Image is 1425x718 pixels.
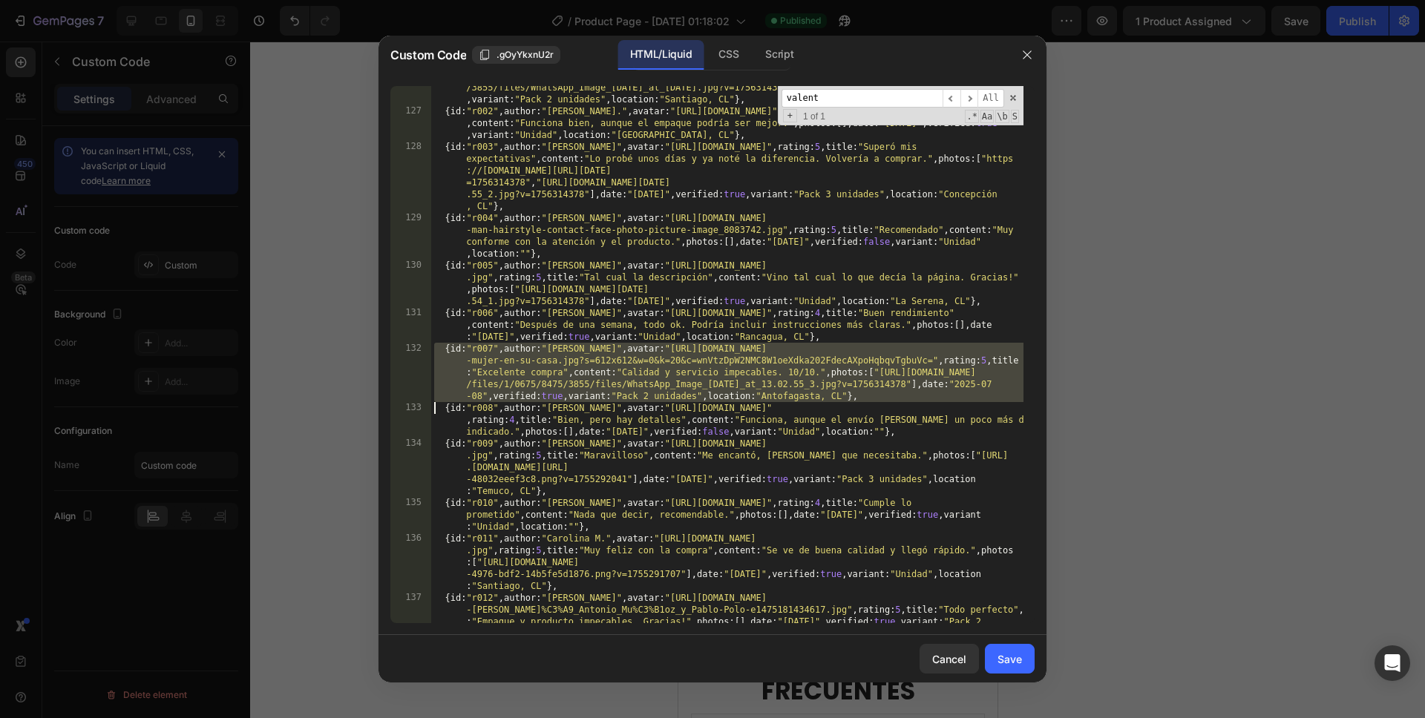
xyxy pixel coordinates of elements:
[124,300,152,314] strong: paso
[390,592,431,639] div: 137
[985,644,1035,673] button: Save
[390,212,431,260] div: 129
[390,438,431,497] div: 134
[134,205,195,220] strong: duraderos
[177,138,233,153] strong: frustrado
[497,48,554,62] span: .gOyYkxnU2r
[13,44,307,152] p: En sabemos que eres el tipo de persona que quiere despertarse con , y buen para aprovechar su día...
[86,219,169,234] strong: Sleep Booster,
[707,40,750,70] div: CSS
[390,533,431,592] div: 136
[920,644,979,673] button: Cancel
[121,138,171,153] strong: agotado
[472,46,560,64] button: .gOyYkxnU2r
[390,46,466,64] span: Custom Code
[390,307,431,343] div: 131
[67,232,105,247] strong: mente
[12,483,307,498] p: Publish the page to see the content.
[390,105,431,141] div: 127
[25,582,294,597] p: ENCUENTRA TUS RESPUESTAS AQUÍ
[980,110,994,123] span: CaseSensitive Search
[39,70,76,85] strong: ánimo
[24,408,295,444] h2: Reseñas
[168,165,207,179] strong: injusto
[797,111,831,122] span: 1 of 1
[390,260,431,307] div: 130
[390,402,431,438] div: 133
[131,124,180,139] strong: cansado
[960,89,978,108] span: ​
[30,450,94,464] div: Custom Code
[1375,645,1410,681] div: Open Intercom Messenger
[618,40,704,70] div: HTML/Liquid
[390,343,431,402] div: 132
[753,40,805,70] div: Script
[24,43,88,58] strong: Neuro Flow
[134,56,180,71] strong: energía
[144,84,237,99] strong: profundamente
[965,110,978,123] span: RegExp Search
[91,191,122,206] strong: difícil
[783,109,797,122] span: Toggle Replace mode
[182,56,229,71] strong: claridad
[113,246,189,260] strong: dependencia
[214,178,253,193] strong: dormir
[1011,110,1019,123] span: Search In Selection
[248,313,272,328] strong: vela
[943,89,960,108] span: ​
[13,326,262,355] strong: energía, equilibrio y tranquilidad
[977,89,1004,108] span: Alt-Enter
[932,651,966,667] div: Cancel
[390,497,431,533] div: 135
[782,89,943,108] input: Search for
[12,605,307,666] h2: PREGUNTAS FRECUENTES
[100,97,157,112] strong: problema
[13,165,307,287] p: [DEMOGRAPHIC_DATA] que es que tantas personas vivan cansadas por no poder bien. Entendemos lo que...
[13,300,307,355] p: Solo tienes que dar el y ordenar tu hoy para dejar atrás esas noches en y comenzar a vivir con má...
[997,651,1022,667] div: Save
[390,141,431,212] div: 128
[13,300,248,328] strong: Sleep Booster
[995,110,1009,123] span: Whole Word Search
